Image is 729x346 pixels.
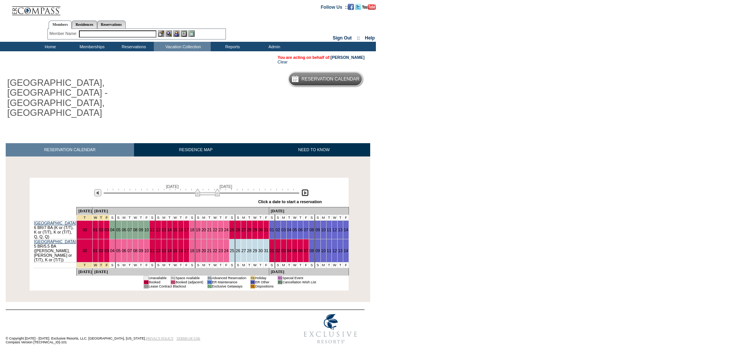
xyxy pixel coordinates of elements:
[162,228,166,232] a: 13
[365,35,375,41] a: Help
[250,276,255,280] td: 01
[175,280,204,284] td: Booked (adjacent)
[241,228,246,232] a: 27
[252,42,294,51] td: Admin
[172,215,178,220] td: W
[278,60,287,64] a: Clear
[315,215,320,220] td: S
[133,228,137,232] a: 08
[33,239,77,262] td: 5 BR/5.5 BA ([PERSON_NAME], [PERSON_NAME] or (T/T), K or (T/T))
[122,248,126,253] a: 06
[309,215,315,220] td: S
[99,248,103,253] a: 02
[116,248,121,253] a: 05
[173,30,180,37] img: Impersonate
[201,215,207,220] td: M
[181,30,187,37] img: Reservations
[167,215,172,220] td: T
[154,42,211,51] td: Vacation Collection
[77,262,93,268] td: Independence Day 2026 - Saturday to Saturday
[170,280,175,284] td: 01
[303,262,309,268] td: F
[344,228,348,232] a: 14
[258,199,322,204] div: Click a date to start a reservation
[278,276,282,280] td: 01
[282,280,316,284] td: Cancellation Wish List
[276,248,280,253] a: 02
[148,280,167,284] td: Booked
[144,228,149,232] a: 10
[207,262,212,268] td: T
[93,207,269,215] td: [DATE]
[115,215,121,220] td: S
[338,215,343,220] td: T
[188,30,195,37] img: b_calculator.gif
[104,215,110,220] td: Independence Day 2026 - Saturday to Saturday
[321,248,326,253] a: 10
[332,262,338,268] td: W
[338,262,343,268] td: T
[348,4,354,9] a: Become our fan on Facebook
[298,215,303,220] td: T
[33,220,77,239] td: 6 BR/7 BA (K or (T/T), K or (T/T), K or (T/T), Q, Q, Q)
[218,215,224,220] td: T
[343,262,349,268] td: F
[34,221,76,225] a: [GEOGRAPHIC_DATA]
[304,248,308,253] a: 07
[281,248,286,253] a: 03
[184,248,189,253] a: 17
[355,4,361,10] img: Follow us on Twitter
[121,215,127,220] td: M
[230,248,234,253] a: 25
[178,215,184,220] td: T
[178,262,184,268] td: T
[241,248,246,253] a: 27
[175,276,204,280] td: Space Available
[213,248,217,253] a: 22
[212,215,218,220] td: W
[133,248,137,253] a: 08
[320,215,326,220] td: M
[127,215,133,220] td: T
[156,228,161,232] a: 12
[219,184,232,189] span: [DATE]
[128,228,132,232] a: 07
[264,262,269,268] td: F
[247,248,252,253] a: 28
[327,228,331,232] a: 11
[235,262,241,268] td: S
[257,143,370,156] a: NEED TO KNOW
[189,215,195,220] td: S
[94,189,101,196] img: Previous
[202,228,206,232] a: 20
[304,228,308,232] a: 07
[316,228,320,232] a: 09
[178,248,183,253] a: 16
[246,215,252,220] td: T
[184,262,189,268] td: F
[241,215,246,220] td: M
[116,228,121,232] a: 05
[326,262,332,268] td: T
[241,262,246,268] td: M
[292,248,297,253] a: 05
[104,228,109,232] a: 03
[139,248,143,253] a: 09
[236,228,240,232] a: 26
[110,248,115,253] a: 04
[150,248,155,253] a: 11
[98,215,104,220] td: Independence Day 2026 - Saturday to Saturday
[144,280,148,284] td: 01
[292,228,297,232] a: 05
[229,262,235,268] td: S
[362,4,376,10] img: Subscribe to our YouTube Channel
[109,215,115,220] td: S
[128,248,132,253] a: 07
[156,248,161,253] a: 12
[82,228,87,232] a: 30
[167,228,172,232] a: 14
[258,248,263,253] a: 30
[155,262,161,268] td: S
[166,30,172,37] img: View
[316,248,320,253] a: 09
